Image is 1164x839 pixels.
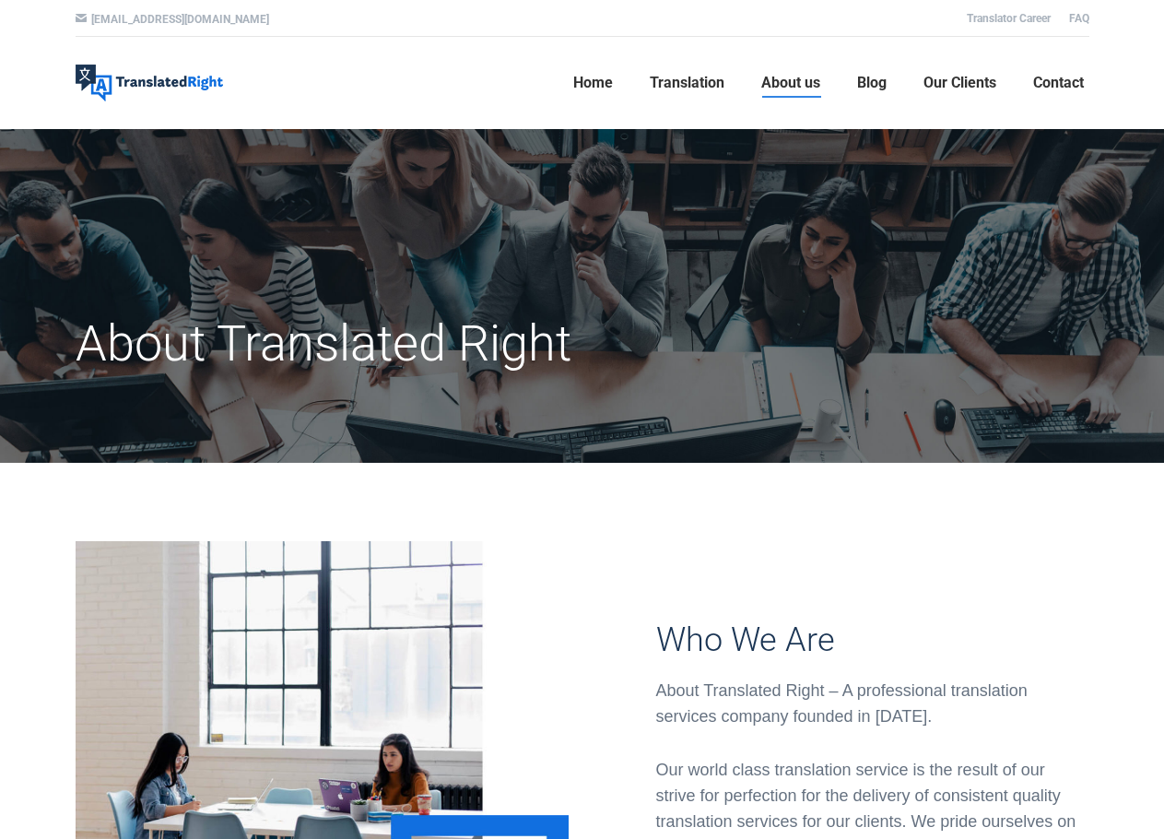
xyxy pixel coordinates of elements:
img: Translated Right [76,65,223,101]
a: About us [756,53,826,112]
div: About Translated Right – A professional translation services company founded in [DATE]. [656,678,1089,729]
a: Blog [852,53,892,112]
a: [EMAIL_ADDRESS][DOMAIN_NAME] [91,13,269,26]
h1: About Translated Right [76,313,742,374]
a: FAQ [1069,12,1089,25]
a: Our Clients [918,53,1002,112]
a: Translator Career [967,12,1051,25]
span: About us [761,74,820,92]
span: Contact [1033,74,1084,92]
span: Home [573,74,613,92]
a: Home [568,53,618,112]
a: Translation [644,53,730,112]
span: Translation [650,74,724,92]
h3: Who We Are [656,620,1089,659]
span: Blog [857,74,887,92]
span: Our Clients [923,74,996,92]
a: Contact [1028,53,1089,112]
